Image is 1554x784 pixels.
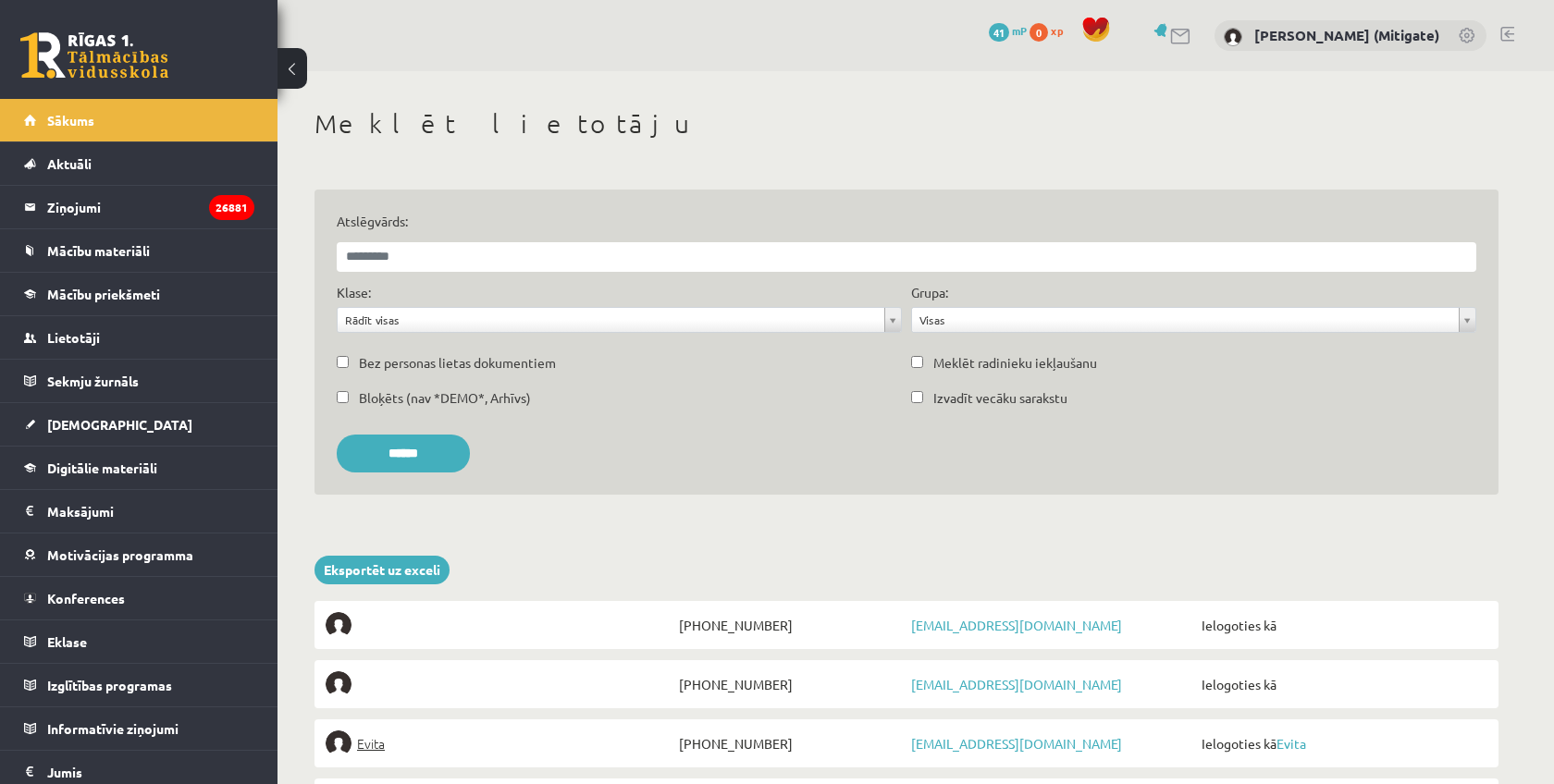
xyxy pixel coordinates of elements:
[47,677,172,693] span: Izglītības programas
[47,546,193,563] span: Motivācijas programma
[326,730,351,756] img: Evita
[47,720,179,737] span: Informatīvie ziņojumi
[24,620,254,663] a: Eklase
[674,671,906,697] span: [PHONE_NUMBER]
[989,23,1027,38] a: 41 mP
[47,459,157,476] span: Digitālie materiāli
[1254,26,1439,44] a: [PERSON_NAME] (Mitigate)
[1197,730,1487,756] span: Ielogoties kā
[359,353,556,373] label: Bez personas lietas dokumentiem
[989,23,1009,42] span: 41
[357,730,385,756] span: Evita
[1224,28,1242,46] img: Vitālijs Viļums (Mitigate)
[24,707,254,750] a: Informatīvie ziņojumi
[1197,612,1487,638] span: Ielogoties kā
[919,308,1451,332] span: Visas
[314,108,1498,140] h1: Meklēt lietotāju
[47,633,87,650] span: Eklase
[24,316,254,359] a: Lietotāji
[345,308,877,332] span: Rādīt visas
[933,388,1067,408] label: Izvadīt vecāku sarakstu
[47,590,125,606] span: Konferences
[338,308,901,332] a: Rādīt visas
[24,447,254,489] a: Digitālie materiāli
[24,99,254,141] a: Sākums
[24,186,254,228] a: Ziņojumi26881
[47,155,92,172] span: Aktuāli
[674,612,906,638] span: [PHONE_NUMBER]
[314,556,450,584] a: Eksportēt uz exceli
[24,360,254,402] a: Sekmju žurnāls
[47,416,192,433] span: [DEMOGRAPHIC_DATA]
[24,533,254,576] a: Motivācijas programma
[47,490,254,533] legend: Maksājumi
[911,676,1122,692] a: [EMAIL_ADDRESS][DOMAIN_NAME]
[47,186,254,228] legend: Ziņojumi
[1030,23,1072,38] a: 0 xp
[912,308,1475,332] a: Visas
[47,373,139,389] span: Sekmju žurnāls
[24,403,254,446] a: [DEMOGRAPHIC_DATA]
[24,273,254,315] a: Mācību priekšmeti
[326,730,674,756] a: Evita
[337,283,371,302] label: Klase:
[911,735,1122,752] a: [EMAIL_ADDRESS][DOMAIN_NAME]
[1012,23,1027,38] span: mP
[1030,23,1048,42] span: 0
[24,229,254,272] a: Mācību materiāli
[24,664,254,706] a: Izglītības programas
[24,577,254,619] a: Konferences
[674,730,906,756] span: [PHONE_NUMBER]
[209,195,254,220] i: 26881
[24,142,254,185] a: Aktuāli
[47,286,160,302] span: Mācību priekšmeti
[24,490,254,533] a: Maksājumi
[933,353,1097,373] label: Meklēt radinieku iekļaušanu
[359,388,531,408] label: Bloķēts (nav *DEMO*, Arhīvs)
[20,32,168,79] a: Rīgas 1. Tālmācības vidusskola
[47,112,94,129] span: Sākums
[47,242,150,259] span: Mācību materiāli
[47,764,82,780] span: Jumis
[1276,735,1306,752] a: Evita
[1051,23,1063,38] span: xp
[911,617,1122,633] a: [EMAIL_ADDRESS][DOMAIN_NAME]
[47,329,100,346] span: Lietotāji
[337,212,1476,231] label: Atslēgvārds:
[1197,671,1487,697] span: Ielogoties kā
[911,283,948,302] label: Grupa:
